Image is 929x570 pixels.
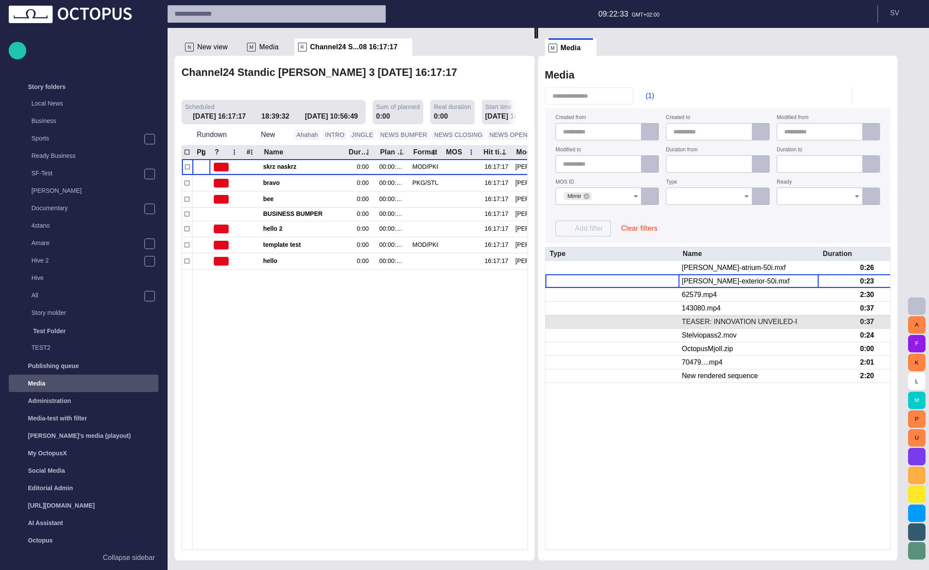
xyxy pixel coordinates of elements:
div: Duration [349,148,372,157]
div: 00:00:00:00 [379,163,405,171]
button: Open [630,190,642,202]
div: Format [413,148,437,157]
div: 0:00 [357,241,372,249]
div: MMedia [545,38,596,56]
div: TEASER: INNOVATION UNVEILED-PKG-mvarga-19-34-01 [682,317,815,327]
div: TEST2 [14,340,158,357]
span: Real duration [434,102,471,111]
p: Sports [31,134,144,143]
div: Mimir [564,192,592,200]
div: Hive 2 [14,253,158,270]
div: skrz naskrz [263,159,341,175]
label: Type [666,179,677,185]
div: 16:17:17 [483,179,508,187]
p: Local News [31,99,158,108]
p: Story folders [28,82,65,91]
span: Mimir [564,192,585,201]
div: 16:17:17 [483,257,508,265]
div: 00:00:00:00 [379,210,405,218]
div: Vaaler-church-exterior-50i.mxf [682,276,790,286]
div: 00:00:00:00 [379,225,405,233]
div: Sports [14,130,158,148]
div: hello [263,253,341,269]
button: U [908,429,926,447]
div: 16:17:17 [483,225,508,233]
div: Modified by [516,148,541,157]
div: [DATE] 16:17:17 [193,111,250,122]
div: MMedia [243,38,295,56]
label: Ready [777,179,792,185]
div: 00:00:00:00 [379,241,405,249]
button: Clear filters [614,221,665,236]
div: 0:00 [376,111,390,122]
p: Documentary [31,204,144,212]
button: NEWS CLOSING [432,130,485,140]
button: SV [883,5,924,21]
button: Format column menu [428,146,440,158]
div: 143080.mp4 [682,304,721,313]
button: L [908,372,926,390]
div: 0:24 [860,331,874,340]
p: S V [890,8,899,18]
p: AI Assistant [28,519,63,527]
p: M [247,43,256,51]
button: Plan dur column menu [395,146,407,158]
label: MOS ID [555,179,574,185]
div: Publishing queue [9,357,158,375]
button: Duration column menu [362,146,374,158]
div: MOS [446,148,462,157]
div: Name [264,148,283,157]
p: SF-Test [31,169,144,177]
button: M [908,392,926,409]
p: Editorial Admin [28,484,73,492]
div: Richard Amare (ramare) [515,179,541,187]
p: Story molder [31,308,158,317]
div: Vaaler-church-atrium-50i.mxf [682,263,786,273]
div: ? [215,148,219,157]
div: [DATE] 16:17:17 [485,111,538,122]
div: [PERSON_NAME]'s media (playout) [9,427,158,444]
div: 0:23 [860,276,874,286]
div: Documentary [14,200,158,218]
div: 2:01 [860,358,874,367]
p: All [31,291,144,300]
p: Collapse sidebar [103,553,155,563]
button: MOS column menu [465,146,477,158]
div: OctopusMjoll.zip [682,344,733,354]
p: Media [28,379,45,388]
button: # column menu [246,146,258,158]
div: Richard Amare (ramare) [515,163,541,171]
label: Created from [555,115,586,121]
button: NEWS BUMPER [377,130,430,140]
p: [PERSON_NAME] [31,186,158,195]
div: # [247,148,250,157]
label: Modified to [555,147,581,153]
p: Administration [28,396,71,405]
div: Richard Amare (ramare) [515,225,541,233]
div: SF-Test [14,165,158,183]
span: Scheduled [185,102,215,111]
div: 0:00 [434,111,448,122]
p: Octopus [28,536,53,545]
button: ? column menu [228,146,240,158]
label: Modified from [777,115,809,121]
p: R [298,43,307,51]
p: Social Media [28,466,65,475]
div: 0:00 [357,163,372,171]
p: [PERSON_NAME]'s media (playout) [28,431,131,440]
button: JINGLE [349,130,376,140]
button: INTRO [322,130,347,140]
button: NEWS OPENING [487,130,541,140]
div: 00:00:00:00 [379,179,405,187]
div: [PERSON_NAME] [14,183,158,200]
div: 0:37 [860,304,874,313]
span: skrz naskrz [263,163,341,171]
p: Hive [31,273,158,282]
span: bravo [263,179,341,187]
div: 4stano [14,218,158,235]
div: Ready Business [14,148,158,165]
div: 0:00 [357,225,372,233]
p: Media-test with filter [28,414,87,423]
div: 0:00 [357,210,372,218]
span: Start time [485,102,512,111]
